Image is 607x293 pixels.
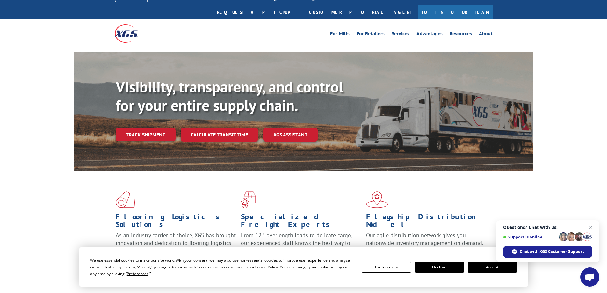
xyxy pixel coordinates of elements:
a: Customer Portal [304,5,387,19]
span: Close chat [587,223,595,231]
img: xgs-icon-total-supply-chain-intelligence-red [116,191,135,208]
a: For Retailers [357,31,385,38]
img: xgs-icon-focused-on-flooring-red [241,191,256,208]
span: Preferences [127,271,148,276]
span: Questions? Chat with us! [503,225,592,230]
h1: Specialized Freight Experts [241,213,361,231]
a: Services [392,31,409,38]
div: Cookie Consent Prompt [79,247,528,287]
a: Request a pickup [212,5,304,19]
h1: Flagship Distribution Model [366,213,487,231]
h1: Flooring Logistics Solutions [116,213,236,231]
p: From 123 overlength loads to delicate cargo, our experienced staff knows the best way to move you... [241,231,361,260]
b: Visibility, transparency, and control for your entire supply chain. [116,77,343,115]
button: Preferences [362,262,411,273]
a: Join Our Team [418,5,493,19]
a: Track shipment [116,128,176,141]
a: For Mills [330,31,350,38]
button: Decline [415,262,464,273]
span: Support is online [503,235,557,239]
a: Advantages [416,31,443,38]
span: Cookie Policy [255,264,278,270]
div: Chat with XGS Customer Support [503,246,592,258]
a: Agent [387,5,418,19]
img: xgs-icon-flagship-distribution-model-red [366,191,388,208]
a: XGS ASSISTANT [263,128,318,142]
button: Accept [468,262,517,273]
a: Calculate transit time [181,128,258,142]
span: As an industry carrier of choice, XGS has brought innovation and dedication to flooring logistics... [116,231,236,254]
div: We use essential cookies to make our site work. With your consent, we may also use non-essential ... [90,257,354,277]
div: Open chat [580,267,599,287]
a: Resources [450,31,472,38]
span: Our agile distribution network gives you nationwide inventory management on demand. [366,231,483,246]
a: About [479,31,493,38]
span: Chat with XGS Customer Support [520,249,584,254]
